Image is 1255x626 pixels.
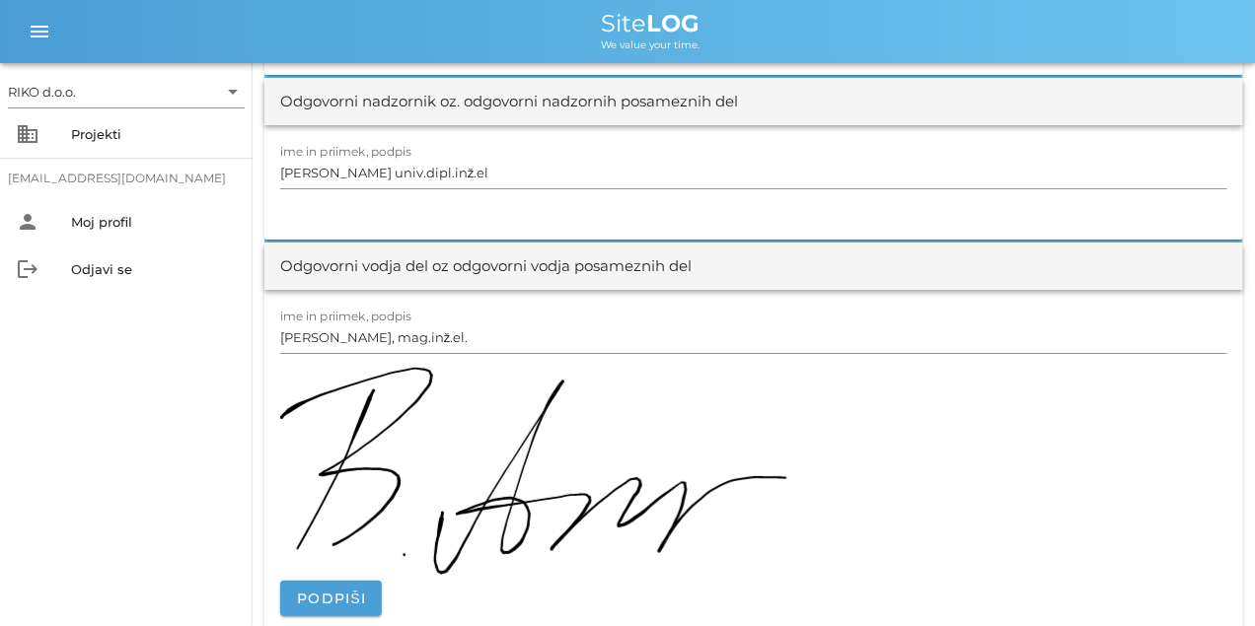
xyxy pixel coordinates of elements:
[280,145,412,160] label: ime in priimek, podpis
[28,20,51,43] i: menu
[221,80,245,104] i: arrow_drop_down
[71,261,237,277] div: Odjavi se
[280,367,787,575] img: cNQp+QXQ5l0AAAAASUVORK5CYII=
[16,257,39,281] i: logout
[646,9,700,37] b: LOG
[1156,531,1255,626] iframe: Chat Widget
[280,91,738,113] div: Odgovorni nadzornik oz. odgovorni nadzornih posameznih del
[601,9,700,37] span: Site
[1156,531,1255,626] div: Pripomoček za klepet
[280,310,412,324] label: ime in priimek, podpis
[16,210,39,234] i: person
[8,83,76,101] div: RIKO d.o.o.
[8,76,245,107] div: RIKO d.o.o.
[296,590,366,607] span: Podpiši
[71,126,237,142] div: Projekti
[280,255,692,278] div: Odgovorni vodja del oz odgovorni vodja posameznih del
[16,122,39,146] i: business
[280,581,382,616] button: Podpiši
[71,214,237,230] div: Moj profil
[601,38,700,51] span: We value your time.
